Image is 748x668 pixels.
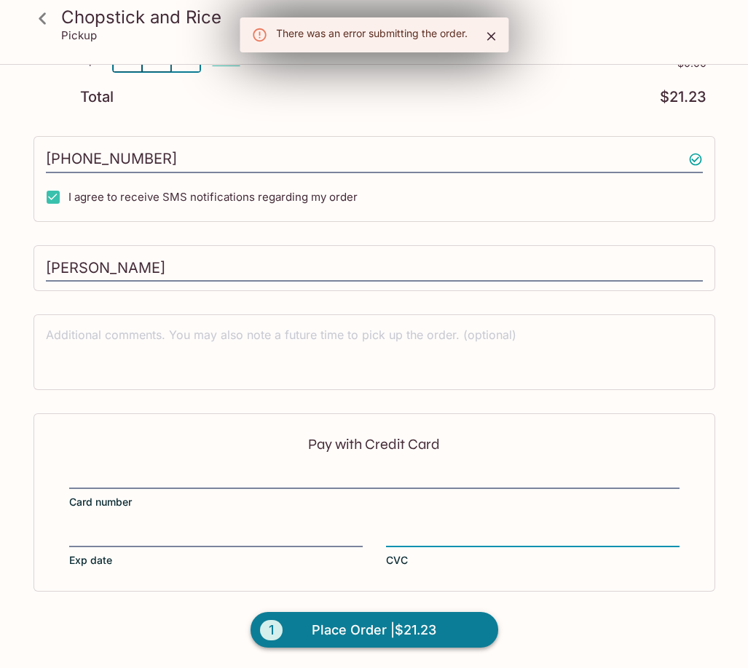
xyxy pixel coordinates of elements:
p: Pickup [61,28,97,42]
input: Enter first and last name [46,255,703,282]
span: Place Order | $21.23 [312,619,436,642]
span: I agree to receive SMS notifications regarding my order [68,190,358,204]
span: Exp date [69,553,112,568]
iframe: Secure CVC input frame [386,528,680,544]
button: 1Place Order |$21.23 [251,612,498,648]
p: $21.23 [660,90,706,104]
p: Pay with Credit Card [69,437,680,451]
button: Close [479,25,503,48]
h3: Chopstick and Rice [61,6,712,28]
input: Enter phone number [46,146,703,173]
iframe: Secure expiration date input frame [69,528,363,544]
p: Total [80,90,114,104]
div: There was an error submitting the order. [276,22,468,48]
span: Card number [69,495,132,509]
iframe: Secure card number input frame [69,470,680,486]
span: CVC [386,553,408,568]
span: 1 [260,620,283,640]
